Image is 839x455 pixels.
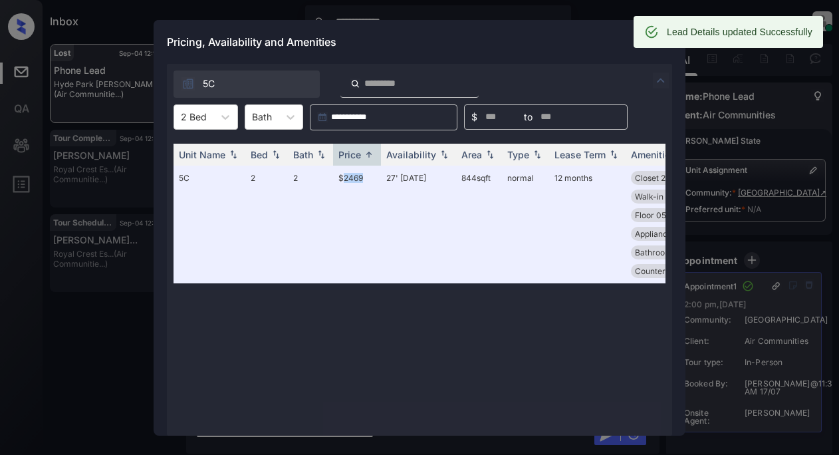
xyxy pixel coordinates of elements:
[350,78,360,90] img: icon-zuma
[314,150,328,159] img: sorting
[549,166,626,283] td: 12 months
[507,149,529,160] div: Type
[181,77,195,90] img: icon-zuma
[288,166,333,283] td: 2
[227,150,240,159] img: sorting
[471,110,477,124] span: $
[635,210,666,220] span: Floor 05
[386,149,436,160] div: Availability
[531,150,544,159] img: sorting
[635,192,693,202] span: Walk-in Closets
[245,166,288,283] td: 2
[456,166,502,283] td: 844 sqft
[667,20,812,44] div: Lead Details updated Successfully
[437,150,451,159] img: sorting
[362,150,376,160] img: sorting
[154,20,685,64] div: Pricing, Availability and Amenities
[653,73,669,88] img: icon-zuma
[293,149,313,160] div: Bath
[179,149,225,160] div: Unit Name
[524,110,533,124] span: to
[461,149,482,160] div: Area
[251,149,268,160] div: Bed
[631,149,675,160] div: Amenities
[635,247,708,257] span: Bathroom Upgrad...
[607,150,620,159] img: sorting
[203,76,215,91] span: 5C
[635,266,703,276] span: Countertops Gra...
[338,149,361,160] div: Price
[269,150,283,159] img: sorting
[381,166,456,283] td: 27' [DATE]
[635,173,679,183] span: Closet 2014
[174,166,245,283] td: 5C
[333,166,381,283] td: $2469
[483,150,497,159] img: sorting
[554,149,606,160] div: Lease Term
[635,229,699,239] span: Appliances Stai...
[502,166,549,283] td: normal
